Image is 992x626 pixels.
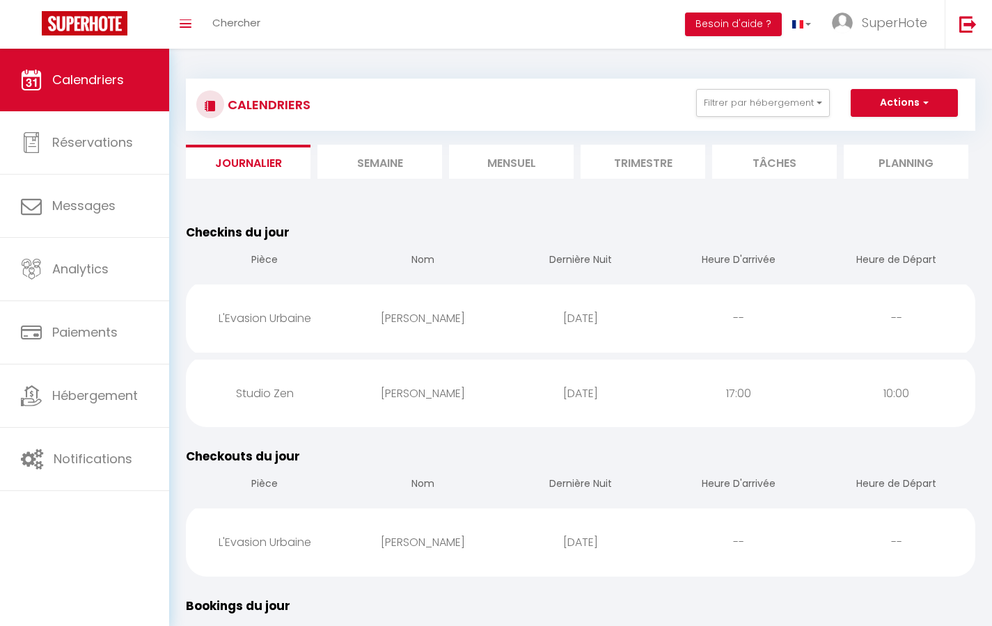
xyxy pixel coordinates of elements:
[659,465,817,505] th: Heure D'arrivée
[817,296,975,341] div: --
[52,71,124,88] span: Calendriers
[52,260,109,278] span: Analytics
[52,323,118,341] span: Paiements
[502,241,660,281] th: Dernière Nuit
[817,241,975,281] th: Heure de Départ
[502,296,660,341] div: [DATE]
[344,465,502,505] th: Nom
[449,145,574,179] li: Mensuel
[344,296,502,341] div: [PERSON_NAME]
[317,145,442,179] li: Semaine
[502,520,660,565] div: [DATE]
[11,6,53,47] button: Ouvrir le widget de chat LiveChat
[52,387,138,404] span: Hébergement
[832,13,853,33] img: ...
[212,15,260,30] span: Chercher
[696,89,830,117] button: Filtrer par hébergement
[659,241,817,281] th: Heure D'arrivée
[844,145,968,179] li: Planning
[959,15,977,33] img: logout
[344,241,502,281] th: Nom
[224,89,310,120] h3: CALENDRIERS
[54,450,132,467] span: Notifications
[817,371,975,416] div: 10:00
[186,520,344,565] div: L'Evasion Urbaine
[186,597,290,614] span: Bookings du jour
[344,371,502,416] div: [PERSON_NAME]
[502,371,660,416] div: [DATE]
[186,448,300,465] span: Checkouts du jour
[659,520,817,565] div: --
[659,371,817,416] div: 17:00
[502,465,660,505] th: Dernière Nuit
[186,224,290,241] span: Checkins du jour
[851,89,958,117] button: Actions
[186,296,344,341] div: L'Evasion Urbaine
[685,13,782,36] button: Besoin d'aide ?
[817,465,975,505] th: Heure de Départ
[659,296,817,341] div: --
[581,145,705,179] li: Trimestre
[52,134,133,151] span: Réservations
[186,465,344,505] th: Pièce
[186,145,310,179] li: Journalier
[186,241,344,281] th: Pièce
[52,197,116,214] span: Messages
[862,14,927,31] span: SuperHote
[42,11,127,35] img: Super Booking
[817,520,975,565] div: --
[712,145,837,179] li: Tâches
[186,371,344,416] div: Studio Zen
[344,520,502,565] div: [PERSON_NAME]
